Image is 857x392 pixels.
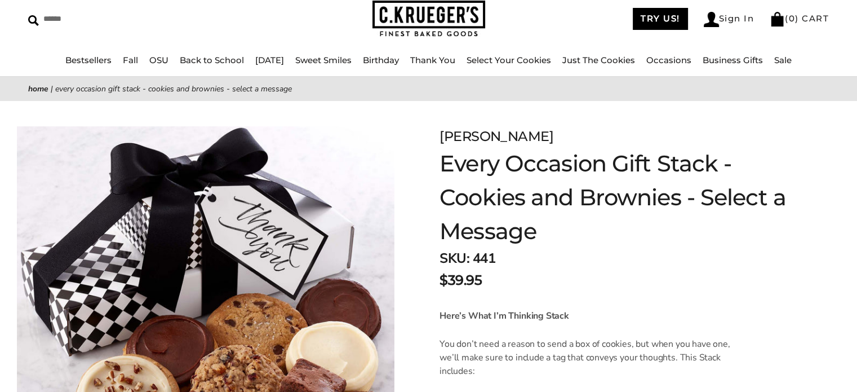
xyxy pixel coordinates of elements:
[372,1,485,37] img: C.KRUEGER'S
[774,55,792,65] a: Sale
[28,10,218,28] input: Search
[363,55,399,65] a: Birthday
[180,55,244,65] a: Back to School
[646,55,691,65] a: Occasions
[149,55,168,65] a: OSU
[703,55,763,65] a: Business Gifts
[55,83,292,94] span: Every Occasion Gift Stack - Cookies and Brownies - Select a Message
[295,55,352,65] a: Sweet Smiles
[439,337,748,378] p: You don’t need a reason to send a box of cookies, but when you have one, we’ll make sure to inclu...
[439,270,482,290] span: $39.95
[28,83,48,94] a: Home
[439,147,799,248] h1: Every Occasion Gift Stack - Cookies and Brownies - Select a Message
[770,12,785,27] img: Bag
[65,55,112,65] a: Bestsellers
[123,55,138,65] a: Fall
[633,8,688,30] a: TRY US!
[439,310,569,322] strong: Here’s What I’m Thinking Stack
[28,15,39,26] img: Search
[473,249,496,267] span: 441
[789,13,796,24] span: 0
[28,82,829,95] nav: breadcrumbs
[770,13,829,24] a: (0) CART
[704,12,754,27] a: Sign In
[410,55,455,65] a: Thank You
[51,83,53,94] span: |
[439,126,799,147] div: [PERSON_NAME]
[255,55,284,65] a: [DATE]
[439,249,469,267] strong: SKU:
[704,12,719,27] img: Account
[562,55,635,65] a: Just The Cookies
[467,55,551,65] a: Select Your Cookies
